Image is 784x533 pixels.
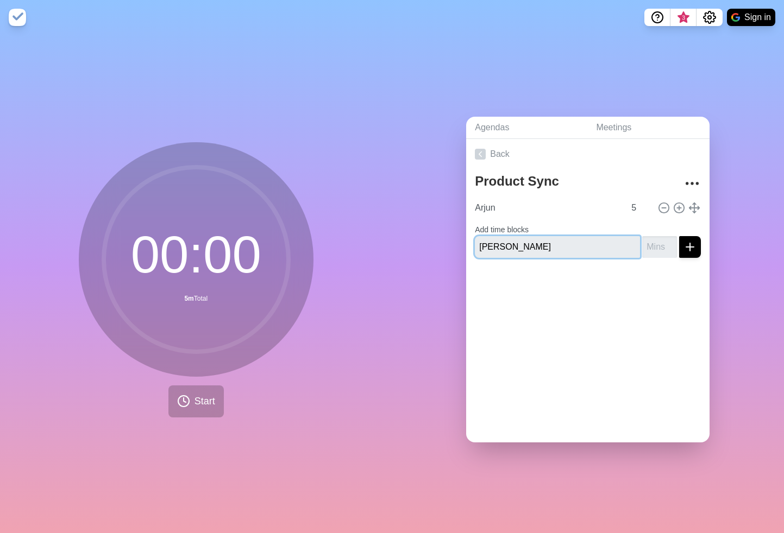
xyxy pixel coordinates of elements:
button: Help [644,9,670,26]
button: What’s new [670,9,697,26]
label: Add time blocks [475,225,529,234]
button: Start [168,385,224,417]
span: 3 [679,14,688,22]
button: Sign in [727,9,775,26]
input: Name [471,197,625,219]
button: More [681,173,703,194]
button: Settings [697,9,723,26]
input: Mins [642,236,677,258]
img: google logo [731,13,740,22]
img: timeblocks logo [9,9,26,26]
span: Start [195,394,215,409]
a: Agendas [466,117,587,139]
input: Name [475,236,640,258]
a: Back [466,139,710,169]
input: Mins [627,197,653,219]
a: Meetings [587,117,710,139]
